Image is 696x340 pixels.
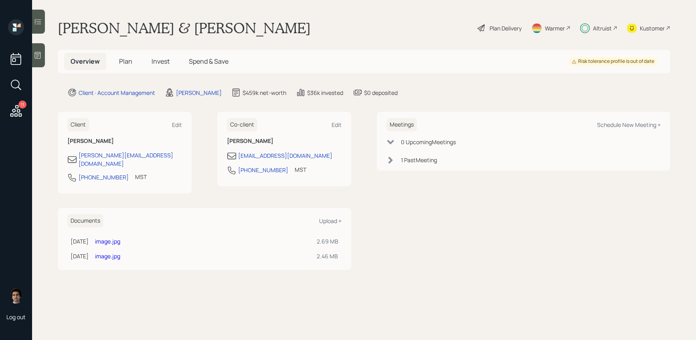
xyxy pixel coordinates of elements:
[640,24,665,32] div: Kustomer
[152,57,170,66] span: Invest
[317,237,338,245] div: 2.69 MB
[71,237,89,245] div: [DATE]
[545,24,565,32] div: Warmer
[490,24,522,32] div: Plan Delivery
[172,121,182,129] div: Edit
[597,121,661,129] div: Schedule New Meeting +
[135,173,147,181] div: MST
[71,252,89,260] div: [DATE]
[243,89,286,97] div: $459k net-worth
[386,118,417,131] h6: Meetings
[95,252,120,260] a: image.jpg
[8,288,24,304] img: harrison-schaefer-headshot-2.png
[227,118,257,131] h6: Co-client
[364,89,398,97] div: $0 deposited
[6,313,26,321] div: Log out
[67,214,103,227] h6: Documents
[67,138,182,145] h6: [PERSON_NAME]
[227,138,342,145] h6: [PERSON_NAME]
[319,217,342,225] div: Upload +
[71,57,100,66] span: Overview
[79,151,182,168] div: [PERSON_NAME][EMAIL_ADDRESS][DOMAIN_NAME]
[79,173,129,181] div: [PHONE_NUMBER]
[295,165,306,174] div: MST
[593,24,612,32] div: Altruist
[67,118,89,131] h6: Client
[58,19,311,37] h1: [PERSON_NAME] & [PERSON_NAME]
[332,121,342,129] div: Edit
[189,57,229,66] span: Spend & Save
[238,166,288,174] div: [PHONE_NUMBER]
[176,89,222,97] div: [PERSON_NAME]
[401,156,437,164] div: 1 Past Meeting
[238,151,332,160] div: [EMAIL_ADDRESS][DOMAIN_NAME]
[18,101,26,109] div: 11
[95,237,120,245] a: image.jpg
[317,252,338,260] div: 2.46 MB
[572,58,654,65] div: Risk tolerance profile is out of date
[401,138,456,146] div: 0 Upcoming Meeting s
[119,57,132,66] span: Plan
[307,89,343,97] div: $36k invested
[79,89,155,97] div: Client · Account Management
